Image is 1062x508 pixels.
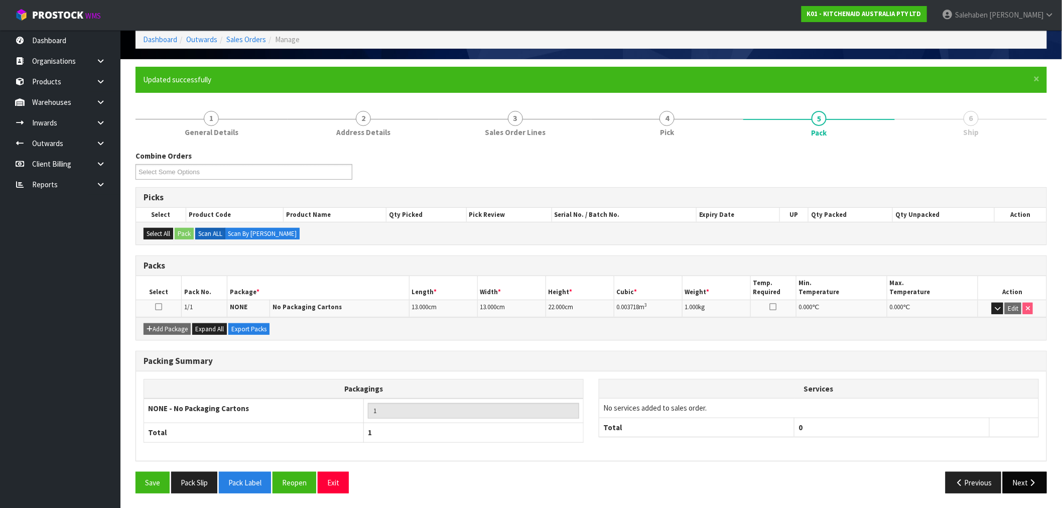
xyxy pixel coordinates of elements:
[143,75,211,84] span: Updated successfully
[171,472,217,493] button: Pack Slip
[227,276,409,300] th: Package
[318,472,349,493] button: Exit
[552,208,697,222] th: Serial No. / Batch No.
[750,276,796,300] th: Temp. Required
[946,472,1002,493] button: Previous
[807,10,921,18] strong: K01 - KITCHENAID AUSTRALIA PTY LTD
[273,472,316,493] button: Reopen
[599,399,1038,418] td: No services added to sales order.
[599,418,794,437] th: Total
[685,303,699,311] span: 1.000
[978,276,1046,300] th: Action
[682,300,750,317] td: kg
[184,303,193,311] span: 1/1
[466,208,552,222] th: Pick Review
[144,379,584,399] th: Packagings
[989,10,1043,20] span: [PERSON_NAME]
[809,208,893,222] th: Qty Packed
[599,379,1038,399] th: Services
[802,6,927,22] a: K01 - KITCHENAID AUSTRALIA PTY LTD
[144,228,173,240] button: Select All
[230,303,247,311] strong: NONE
[225,228,300,240] label: Scan By [PERSON_NAME]
[995,208,1046,222] th: Action
[893,208,995,222] th: Qty Unpacked
[508,111,523,126] span: 3
[136,151,192,161] label: Combine Orders
[796,276,887,300] th: Min. Temperature
[144,323,191,335] button: Add Package
[195,228,225,240] label: Scan ALL
[614,300,682,317] td: m
[887,276,978,300] th: Max. Temperature
[143,35,177,44] a: Dashboard
[204,111,219,126] span: 1
[273,303,342,311] strong: No Packaging Cartons
[386,208,467,222] th: Qty Picked
[812,128,827,138] span: Pack
[356,111,371,126] span: 2
[477,276,546,300] th: Width
[144,261,1039,271] h3: Packs
[659,111,675,126] span: 4
[887,300,978,317] td: ℃
[812,111,827,126] span: 5
[186,35,217,44] a: Outwards
[185,127,238,138] span: General Details
[228,323,270,335] button: Export Packs
[617,303,639,311] span: 0.003718
[136,276,182,300] th: Select
[148,404,249,413] strong: NONE - No Packaging Cartons
[219,472,271,493] button: Pack Label
[336,127,390,138] span: Address Details
[1005,303,1021,315] button: Edit
[275,35,300,44] span: Manage
[144,356,1039,366] h3: Packing Summary
[1003,472,1047,493] button: Next
[412,303,429,311] span: 13.000
[660,127,674,138] span: Pick
[175,228,194,240] button: Pack
[32,9,83,22] span: ProStock
[284,208,386,222] th: Product Name
[697,208,780,222] th: Expiry Date
[546,276,614,300] th: Height
[964,111,979,126] span: 6
[799,423,803,432] span: 0
[485,127,546,138] span: Sales Order Lines
[409,300,477,317] td: cm
[549,303,565,311] span: 22.000
[890,303,903,311] span: 0.000
[409,276,477,300] th: Length
[144,423,364,442] th: Total
[226,35,266,44] a: Sales Orders
[136,208,186,222] th: Select
[192,323,227,335] button: Expand All
[645,302,647,308] sup: 3
[480,303,497,311] span: 13.000
[195,325,224,333] span: Expand All
[136,472,170,493] button: Save
[144,193,1039,202] h3: Picks
[477,300,546,317] td: cm
[368,428,372,437] span: 1
[15,9,28,21] img: cube-alt.png
[614,276,682,300] th: Cubic
[546,300,614,317] td: cm
[780,208,809,222] th: UP
[85,11,101,21] small: WMS
[186,208,284,222] th: Product Code
[182,276,227,300] th: Pack No.
[796,300,887,317] td: ℃
[682,276,750,300] th: Weight
[963,127,979,138] span: Ship
[136,143,1047,501] span: Pack
[955,10,988,20] span: Salehaben
[1034,72,1040,86] span: ×
[799,303,813,311] span: 0.000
